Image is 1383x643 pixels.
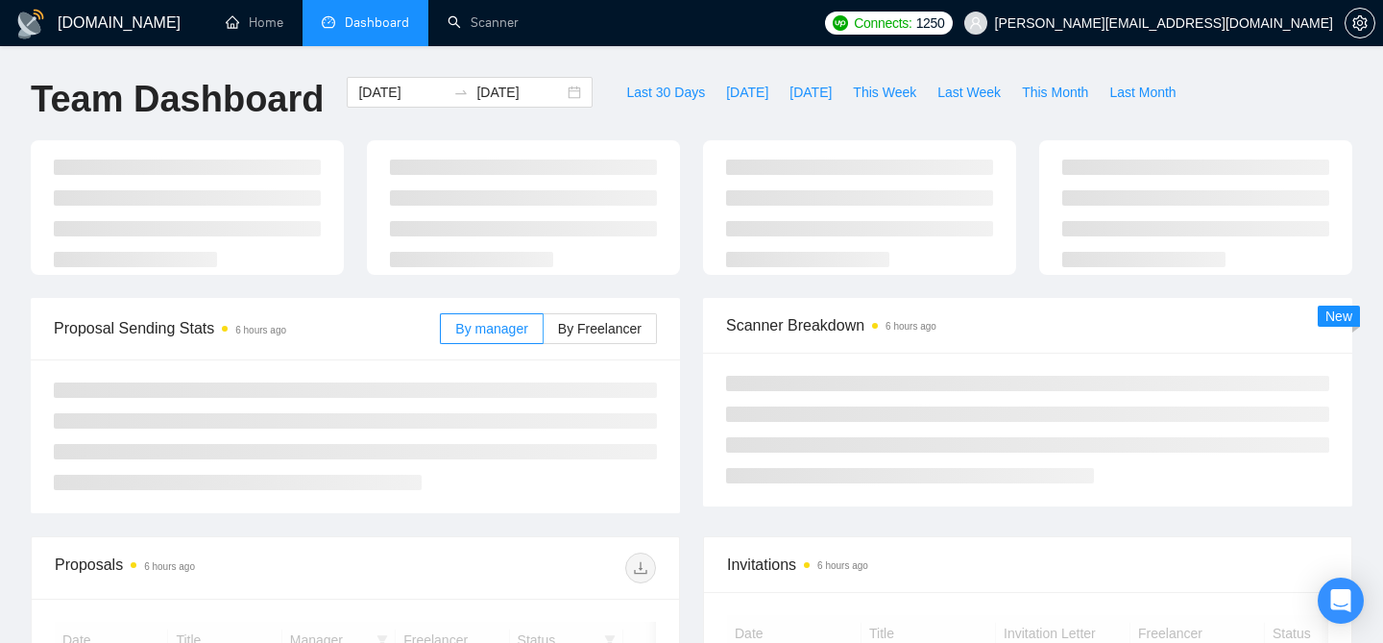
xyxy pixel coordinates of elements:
h1: Team Dashboard [31,77,324,122]
span: By manager [455,321,527,336]
button: [DATE] [716,77,779,108]
span: Dashboard [345,14,409,31]
button: setting [1345,8,1375,38]
button: This Month [1011,77,1099,108]
span: setting [1346,15,1374,31]
button: Last 30 Days [616,77,716,108]
span: Proposal Sending Stats [54,316,440,340]
a: homeHome [226,14,283,31]
button: Last Week [927,77,1011,108]
input: End date [476,82,564,103]
time: 6 hours ago [817,560,868,571]
span: New [1325,309,1352,324]
span: Last 30 Days [626,82,705,103]
button: Last Month [1099,77,1186,108]
span: Invitations [727,553,1328,577]
time: 6 hours ago [235,325,286,335]
span: 1250 [916,12,945,34]
button: This Week [842,77,927,108]
span: [DATE] [726,82,768,103]
span: [DATE] [789,82,832,103]
img: upwork-logo.png [833,15,848,31]
span: dashboard [322,15,335,29]
a: searchScanner [448,14,519,31]
a: setting [1345,15,1375,31]
span: to [453,85,469,100]
span: Last Month [1109,82,1176,103]
button: [DATE] [779,77,842,108]
span: This Week [853,82,916,103]
span: This Month [1022,82,1088,103]
span: Connects: [854,12,911,34]
span: swap-right [453,85,469,100]
span: By Freelancer [558,321,642,336]
div: Open Intercom Messenger [1318,578,1364,624]
span: Scanner Breakdown [726,313,1329,337]
time: 6 hours ago [886,321,936,332]
div: Proposals [55,553,355,583]
time: 6 hours ago [144,561,195,572]
span: Last Week [937,82,1001,103]
span: user [969,16,983,30]
input: Start date [358,82,446,103]
img: logo [15,9,46,39]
